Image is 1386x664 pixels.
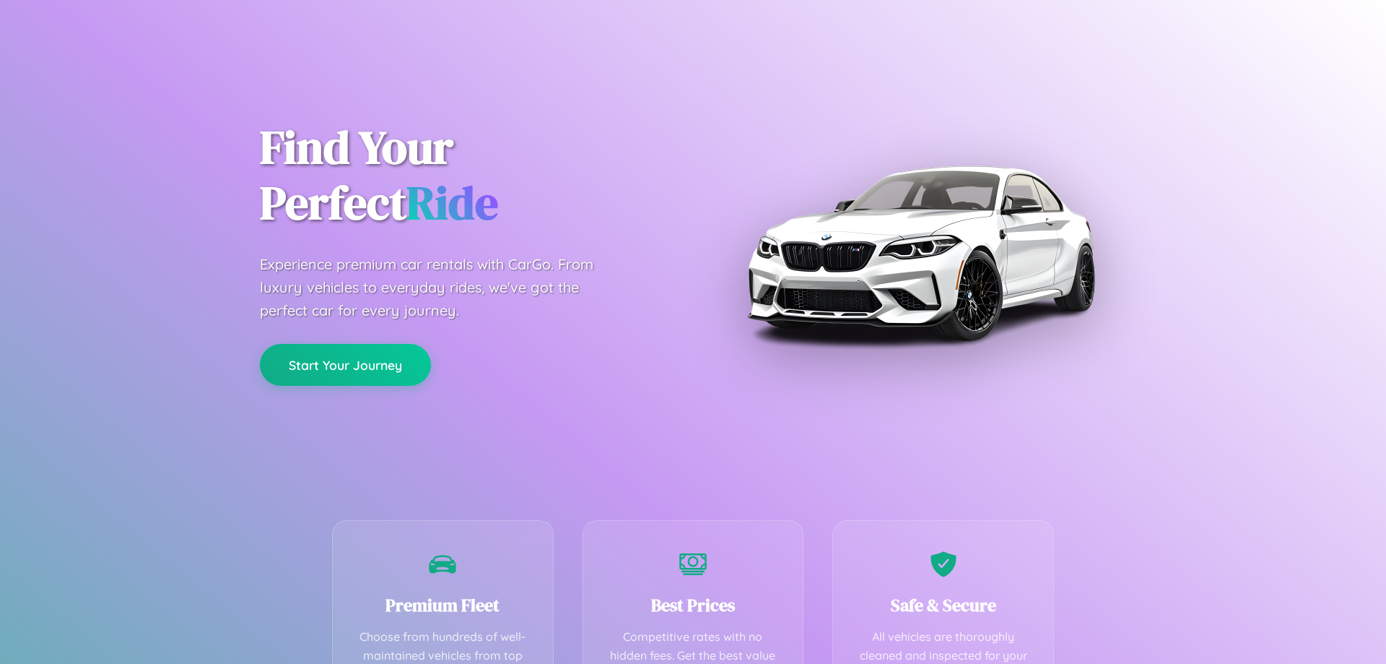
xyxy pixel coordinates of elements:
[855,593,1032,617] h3: Safe & Secure
[605,593,782,617] h3: Best Prices
[406,171,498,234] span: Ride
[354,593,531,617] h3: Premium Fleet
[740,72,1101,434] img: Premium BMW car rental vehicle
[260,344,431,386] button: Start Your Journey
[260,120,671,231] h1: Find Your Perfect
[260,253,621,322] p: Experience premium car rentals with CarGo. From luxury vehicles to everyday rides, we've got the ...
